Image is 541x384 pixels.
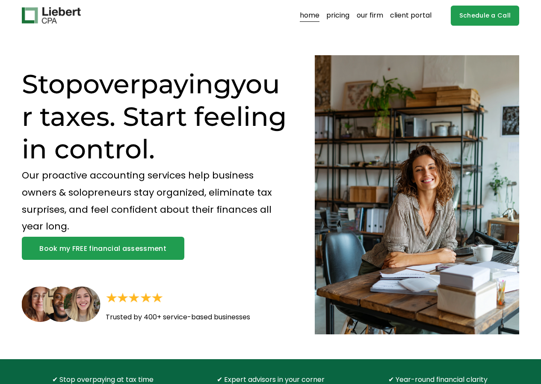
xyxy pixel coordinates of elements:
a: client portal [390,9,432,22]
img: Liebert CPA [22,7,81,24]
p: Trusted by 400+ service-based businesses [106,311,268,324]
p: Our proactive accounting services help business owners & solopreneurs stay organized, eliminate t... [22,167,289,235]
a: home [300,9,319,22]
a: Book my FREE financial assessment [22,237,184,260]
h1: Stop your taxes. Start feeling in control. [22,68,289,165]
a: our firm [357,9,383,22]
a: pricing [326,9,349,22]
span: overpaying [83,68,231,100]
a: Schedule a Call [451,6,520,26]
